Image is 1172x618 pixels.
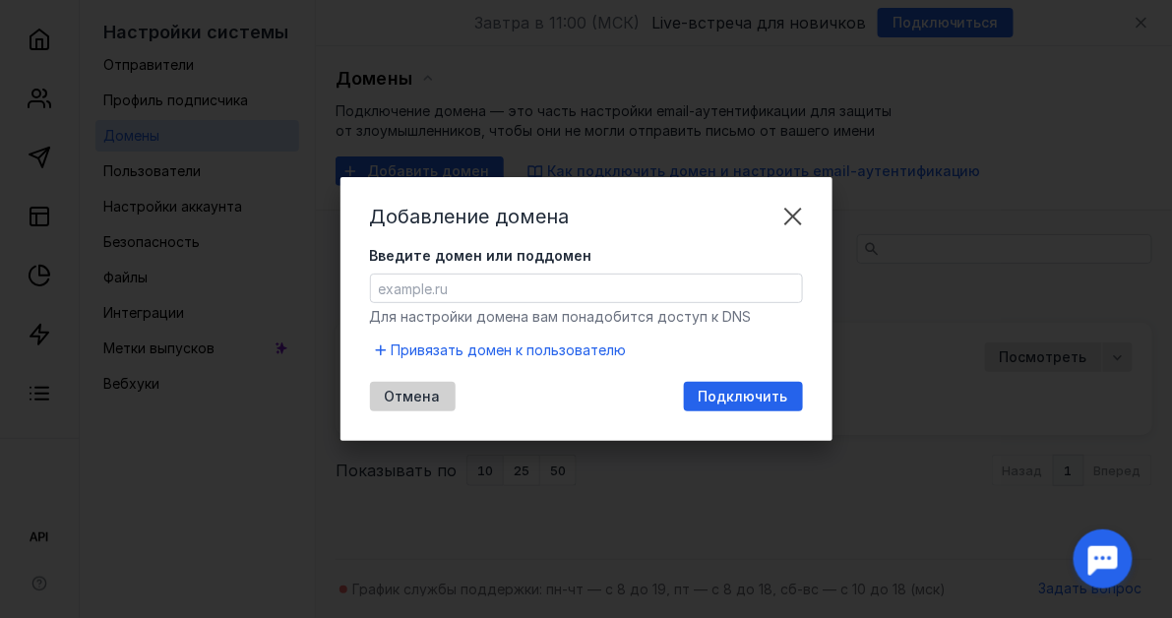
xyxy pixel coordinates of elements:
[370,339,635,362] button: Привязать домен к пользователю
[371,275,802,302] input: example.ru
[370,246,592,266] span: Введите домен или поддомен
[370,382,456,411] button: Отмена
[370,205,570,228] span: Добавление домена
[392,340,627,360] span: Привязать домен к пользователю
[370,308,752,325] span: Для настройки домена вам понадобится доступ к DNS
[385,389,441,405] span: Отмена
[699,389,788,405] span: Подключить
[684,382,803,411] button: Подключить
